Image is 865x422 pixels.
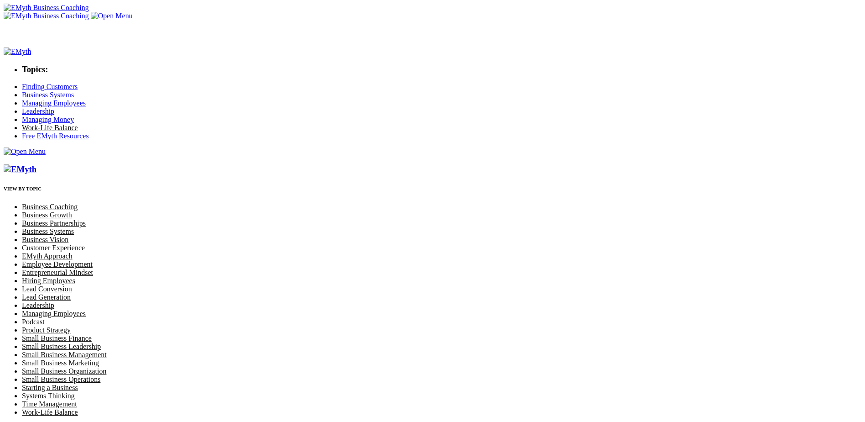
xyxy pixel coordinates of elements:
a: Leadership [22,301,54,309]
a: Business Vision [22,236,68,243]
a: Managing Money [22,116,74,123]
a: Managing Employees [22,99,86,107]
a: Time Management [22,400,77,408]
a: Employee Development [22,260,93,268]
img: EMyth Business Coaching [4,4,89,12]
img: Open Menu [91,12,133,20]
h3: Topics: [22,64,861,74]
a: Free EMyth Resources [22,132,89,140]
a: Business Systems [22,91,74,99]
a: Small Business Organization [22,367,106,375]
a: Small Business Management [22,351,107,359]
img: EMyth Business Coaching [4,12,89,20]
img: Open Menu [4,148,46,156]
a: Small Business Marketing [22,359,99,367]
a: Business Partnerships [22,219,86,227]
a: Lead Conversion [22,285,72,293]
img: EMyth [4,47,31,56]
a: Podcast [22,318,45,326]
iframe: Chat Widget [819,378,865,422]
a: Hiring Employees [22,277,75,285]
a: Starting a Business [22,384,78,391]
a: Finding Customers [22,83,78,90]
a: Small Business Leadership [22,343,101,350]
a: EMyth Approach [22,252,73,260]
a: Small Business Finance [22,334,92,342]
a: Product Strategy [22,326,71,334]
a: Entrepreneurial Mindset [22,269,93,276]
a: Customer Experience [22,244,85,252]
a: Work-Life Balance [22,408,78,416]
a: Leadership [22,107,54,115]
h6: VIEW BY TOPIC [4,186,861,191]
a: Systems Thinking [22,392,75,400]
a: Business Coaching [22,203,78,211]
a: Business Growth [22,211,72,219]
a: Managing Employees [22,310,86,317]
a: Lead Generation [22,293,71,301]
img: EMyth [4,164,36,174]
a: Small Business Operations [22,375,100,383]
a: Work-Life Balance [22,124,78,132]
a: Business Systems [22,227,74,235]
